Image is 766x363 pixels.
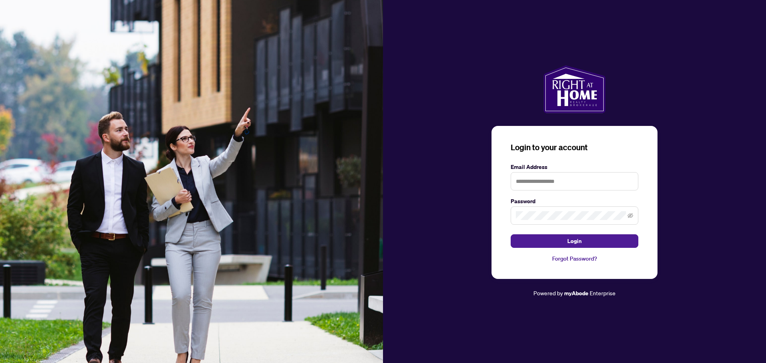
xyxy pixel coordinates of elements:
h3: Login to your account [511,142,638,153]
label: Password [511,197,638,206]
span: eye-invisible [628,213,633,218]
button: Login [511,234,638,248]
span: Enterprise [590,289,616,296]
span: Login [567,235,582,247]
label: Email Address [511,163,638,171]
a: myAbode [564,289,588,298]
a: Forgot Password? [511,254,638,263]
span: Powered by [533,289,563,296]
img: ma-logo [543,65,605,113]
